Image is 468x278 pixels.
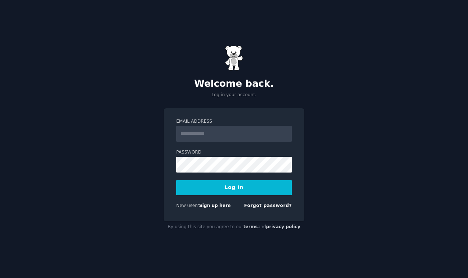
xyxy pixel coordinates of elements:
[176,118,292,125] label: Email Address
[199,203,231,208] a: Sign up here
[176,149,292,156] label: Password
[164,221,304,233] div: By using this site you agree to our and
[225,46,243,71] img: Gummy Bear
[244,203,292,208] a: Forgot password?
[164,78,304,90] h2: Welcome back.
[266,224,300,229] a: privacy policy
[243,224,258,229] a: terms
[164,92,304,98] p: Log in your account.
[176,203,199,208] span: New user?
[176,180,292,195] button: Log In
